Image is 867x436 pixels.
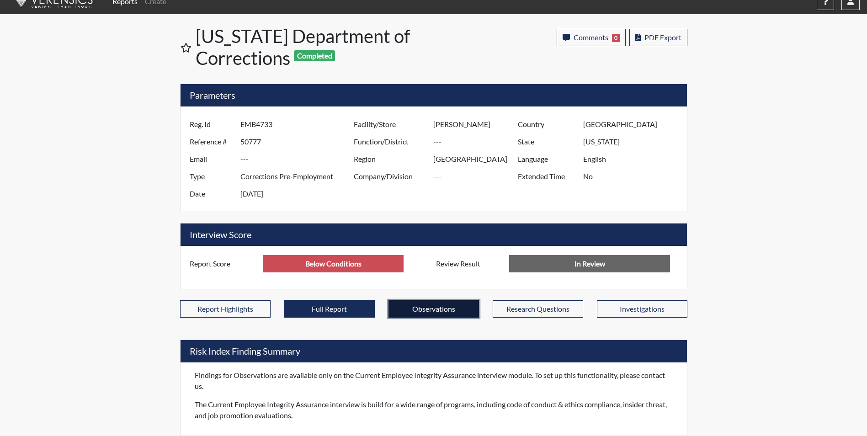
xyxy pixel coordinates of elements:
label: Reg. Id [183,116,240,133]
span: 0 [612,34,620,42]
label: Country [511,116,583,133]
button: PDF Export [629,29,687,46]
button: Research Questions [493,300,583,318]
span: PDF Export [644,33,681,42]
label: Email [183,150,240,168]
input: --- [433,150,520,168]
input: --- [240,168,356,185]
button: Observations [388,300,479,318]
input: No Decision [509,255,670,272]
p: The Current Employee Integrity Assurance interview is build for a wide range of programs, includi... [195,399,673,421]
input: --- [583,150,684,168]
button: Comments0 [557,29,626,46]
span: Comments [574,33,608,42]
label: Language [511,150,583,168]
input: --- [240,133,356,150]
label: Type [183,168,240,185]
input: --- [240,185,356,202]
input: --- [583,116,684,133]
label: Function/District [347,133,434,150]
input: --- [583,168,684,185]
input: --- [583,133,684,150]
label: Company/Division [347,168,434,185]
input: --- [240,116,356,133]
label: Report Score [183,255,263,272]
input: --- [240,150,356,168]
label: State [511,133,583,150]
input: --- [433,133,520,150]
h5: Risk Index Finding Summary [181,340,687,362]
p: Findings for Observations are available only on the Current Employee Integrity Assurance intervie... [195,370,673,392]
label: Date [183,185,240,202]
label: Reference # [183,133,240,150]
button: Full Report [284,300,375,318]
input: --- [263,255,404,272]
button: Investigations [597,300,687,318]
h1: [US_STATE] Department of Corrections [196,25,435,69]
label: Facility/Store [347,116,434,133]
input: --- [433,116,520,133]
label: Review Result [429,255,510,272]
label: Extended Time [511,168,583,185]
h5: Interview Score [181,223,687,246]
label: Region [347,150,434,168]
span: Completed [294,50,335,61]
h5: Parameters [181,84,687,106]
button: Report Highlights [180,300,271,318]
input: --- [433,168,520,185]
